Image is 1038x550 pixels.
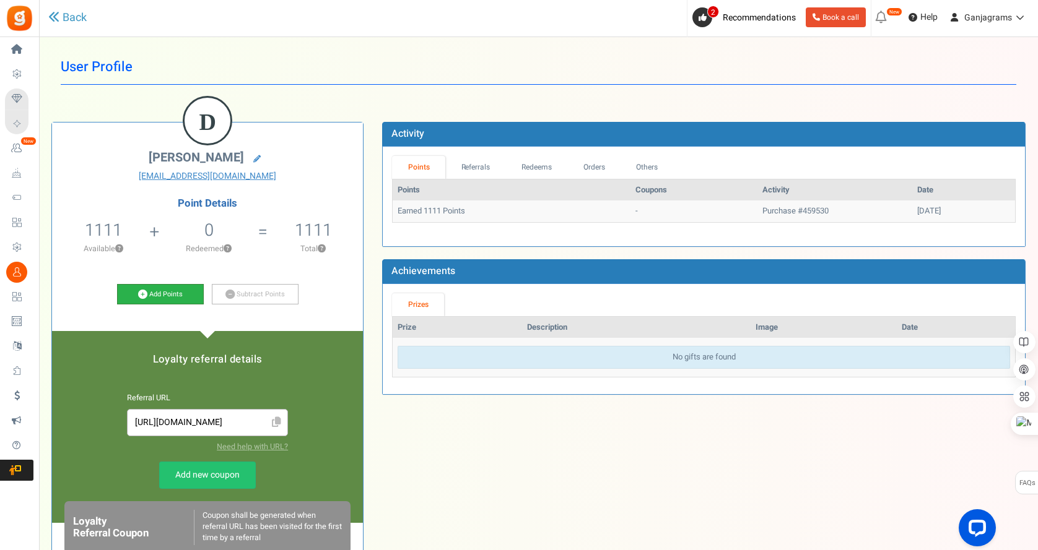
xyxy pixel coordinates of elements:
th: Date [897,317,1015,338]
a: Subtract Points [212,284,299,305]
button: ? [224,245,232,253]
h5: Loyalty referral details [64,354,351,365]
em: New [886,7,902,16]
a: Referrals [445,156,506,179]
span: FAQs [1019,471,1036,495]
figcaption: D [185,98,230,146]
b: Activity [391,126,424,141]
a: Add Points [117,284,204,305]
th: Prize [393,317,522,338]
span: Ganjagrams [964,11,1012,24]
em: New [20,137,37,145]
h5: 1111 [295,221,332,239]
div: No gifts are found [398,346,1010,369]
a: Points [392,156,445,179]
th: Points [393,179,630,201]
span: 2 [707,6,719,18]
th: Description [522,317,750,338]
a: Add new coupon [159,462,256,489]
td: Purchase #459530 [757,200,912,222]
b: Achievements [391,264,455,278]
img: Gratisfaction [6,4,33,32]
p: Redeemed [160,243,256,254]
p: Total [269,243,357,254]
button: ? [115,245,123,253]
h1: User Profile [61,49,1016,85]
span: Recommendations [723,11,796,24]
th: Coupons [630,179,758,201]
h6: Referral URL [127,394,288,403]
td: Earned 1111 Points [393,200,630,222]
a: New [5,138,33,159]
span: Click to Copy [266,412,286,434]
a: Prizes [392,293,444,316]
th: Date [912,179,1015,201]
td: - [630,200,758,222]
a: Need help with URL? [217,441,288,452]
span: 1111 [85,218,122,243]
a: 2 Recommendations [692,7,801,27]
span: Help [917,11,938,24]
div: [DATE] [917,205,1010,217]
div: Coupon shall be generated when referral URL has been visited for the first time by a referral [194,510,342,545]
p: Available [58,243,148,254]
th: Activity [757,179,912,201]
th: Image [751,317,897,338]
a: [EMAIL_ADDRESS][DOMAIN_NAME] [61,170,354,183]
a: Help [904,7,943,27]
h6: Loyalty Referral Coupon [73,516,194,539]
button: ? [318,245,326,253]
span: [PERSON_NAME] [149,148,244,166]
h4: Point Details [52,198,363,209]
h5: 0 [204,221,214,239]
a: Redeems [506,156,568,179]
a: Book a call [806,7,866,27]
a: Orders [567,156,621,179]
a: Others [621,156,674,179]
